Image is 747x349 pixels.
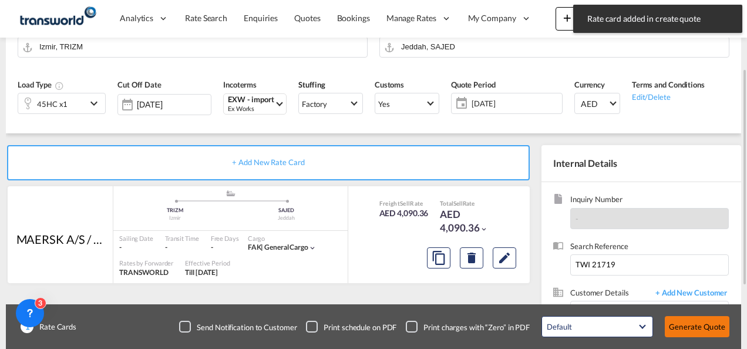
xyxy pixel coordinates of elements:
[451,80,496,89] span: Quote Period
[294,13,320,23] span: Quotes
[423,322,530,333] div: Print charges with “Zero” in PDF
[119,259,173,267] div: Rates by Forwarder
[244,13,278,23] span: Enquiries
[223,80,257,89] span: Incoterms
[556,7,609,31] button: icon-plus 400-fgNewicon-chevron-down
[379,207,429,219] div: AED 4,090.36
[570,287,650,301] span: Customer Details
[228,104,274,113] div: Ex Works
[386,12,436,24] span: Manage Rates
[541,145,741,182] div: Internal Details
[197,322,297,333] div: Send Notification to Customer
[18,93,106,114] div: 45HC x1icon-chevron-down
[16,231,105,247] div: MAERSK A/S / TDWC-DUBAI
[378,99,390,109] div: Yes
[632,90,705,102] div: Edit/Delete
[432,251,446,265] md-icon: assets/icons/custom/copyQuote.svg
[119,268,169,277] span: TRANSWORLD
[298,93,363,114] md-select: Select Stuffing: Factory
[379,36,729,58] md-input-container: Jeddah, SAJED
[117,80,161,89] span: Cut Off Date
[650,287,729,301] span: + Add New Customer
[248,243,308,253] div: general cargo
[379,199,429,207] div: Freight Rate
[248,243,265,251] span: FAK
[472,98,559,109] span: [DATE]
[261,243,263,251] span: |
[33,321,76,332] span: Rate Cards
[469,95,562,112] span: [DATE]
[223,93,287,115] md-select: Select Incoterms: EXW - import Ex Works
[165,234,199,243] div: Transit Time
[337,13,370,23] span: Bookings
[581,98,608,110] span: AED
[7,145,530,180] div: + Add New Rate Card
[560,11,574,25] md-icon: icon-plus 400-fg
[179,321,297,333] md-checkbox: Checkbox No Ink
[18,80,64,89] span: Load Type
[248,234,317,243] div: Cargo
[324,322,396,333] div: Print schedule on PDF
[308,244,317,252] md-icon: icon-chevron-down
[185,13,227,23] span: Rate Search
[375,93,439,114] md-select: Select Customs: Yes
[224,190,238,196] md-icon: assets/icons/custom/ship-fill.svg
[119,234,153,243] div: Sailing Date
[37,96,68,112] div: 45HC x1
[18,5,97,32] img: f753ae806dec11f0841701cdfdf085c0.png
[576,214,578,223] span: -
[406,321,530,333] md-checkbox: Checkbox No Ink
[231,207,342,214] div: SAJED
[480,225,488,233] md-icon: icon-chevron-down
[232,157,304,167] span: + Add New Rate Card
[137,100,211,109] input: Select
[185,268,218,278] div: Till 30 Sep 2025
[570,241,729,254] span: Search Reference
[55,81,64,90] md-icon: icon-information-outline
[87,96,105,110] md-icon: icon-chevron-down
[119,243,153,253] div: -
[632,80,705,89] span: Terms and Conditions
[39,36,361,57] input: Search by Door/Port
[211,234,239,243] div: Free Days
[231,214,342,222] div: Jeddah
[21,320,33,333] span: 1
[453,200,463,207] span: Sell
[440,199,499,207] div: Total Rate
[460,247,483,269] button: Delete
[547,322,571,331] div: Default
[427,247,450,269] button: Copy
[185,259,230,267] div: Effective Period
[574,93,620,114] md-select: Select Currency: د.إ AEDUnited Arab Emirates Dirham
[584,13,732,25] span: Rate card added in create quote
[401,36,723,57] input: Search by Door/Port
[574,80,605,89] span: Currency
[493,247,516,269] button: Edit
[665,316,729,337] button: Generate Quote
[468,12,516,24] span: My Company
[211,243,213,253] div: -
[576,301,728,328] input: Enter Customer Details
[119,207,231,214] div: TRIZM
[120,12,153,24] span: Analytics
[302,99,327,109] div: Factory
[375,80,404,89] span: Customs
[452,96,466,110] md-icon: icon-calendar
[298,80,325,89] span: Stuffing
[570,254,729,276] input: Enter search reference
[119,268,173,278] div: TRANSWORLD
[440,207,499,236] div: AED 4,090.36
[165,243,199,253] div: -
[18,36,368,58] md-input-container: Izmir, TRIZM
[400,200,410,207] span: Sell
[228,95,274,104] div: EXW - import
[570,194,729,207] span: Inquiry Number
[185,268,218,277] span: Till [DATE]
[306,321,396,333] md-checkbox: Checkbox No Ink
[560,13,604,22] span: New
[119,214,231,222] div: Izmir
